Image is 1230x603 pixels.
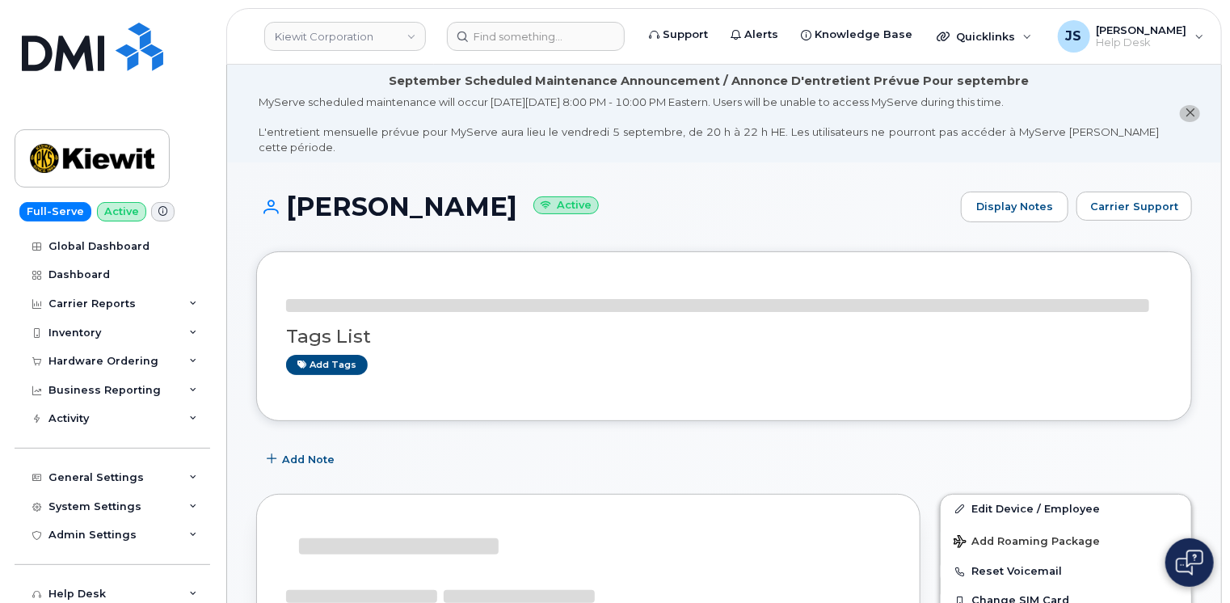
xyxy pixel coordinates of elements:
[1090,199,1178,214] span: Carrier Support
[259,95,1159,154] div: MyServe scheduled maintenance will occur [DATE][DATE] 8:00 PM - 10:00 PM Eastern. Users will be u...
[1180,105,1200,122] button: close notification
[941,524,1191,557] button: Add Roaming Package
[941,557,1191,586] button: Reset Voicemail
[941,495,1191,524] a: Edit Device / Employee
[961,192,1068,222] a: Display Notes
[1076,192,1192,221] button: Carrier Support
[256,445,348,474] button: Add Note
[533,196,599,215] small: Active
[286,327,1162,347] h3: Tags List
[1176,550,1203,576] img: Open chat
[389,73,1029,90] div: September Scheduled Maintenance Announcement / Annonce D'entretient Prévue Pour septembre
[256,192,953,221] h1: [PERSON_NAME]
[286,355,368,375] a: Add tags
[954,535,1100,550] span: Add Roaming Package
[282,452,335,467] span: Add Note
